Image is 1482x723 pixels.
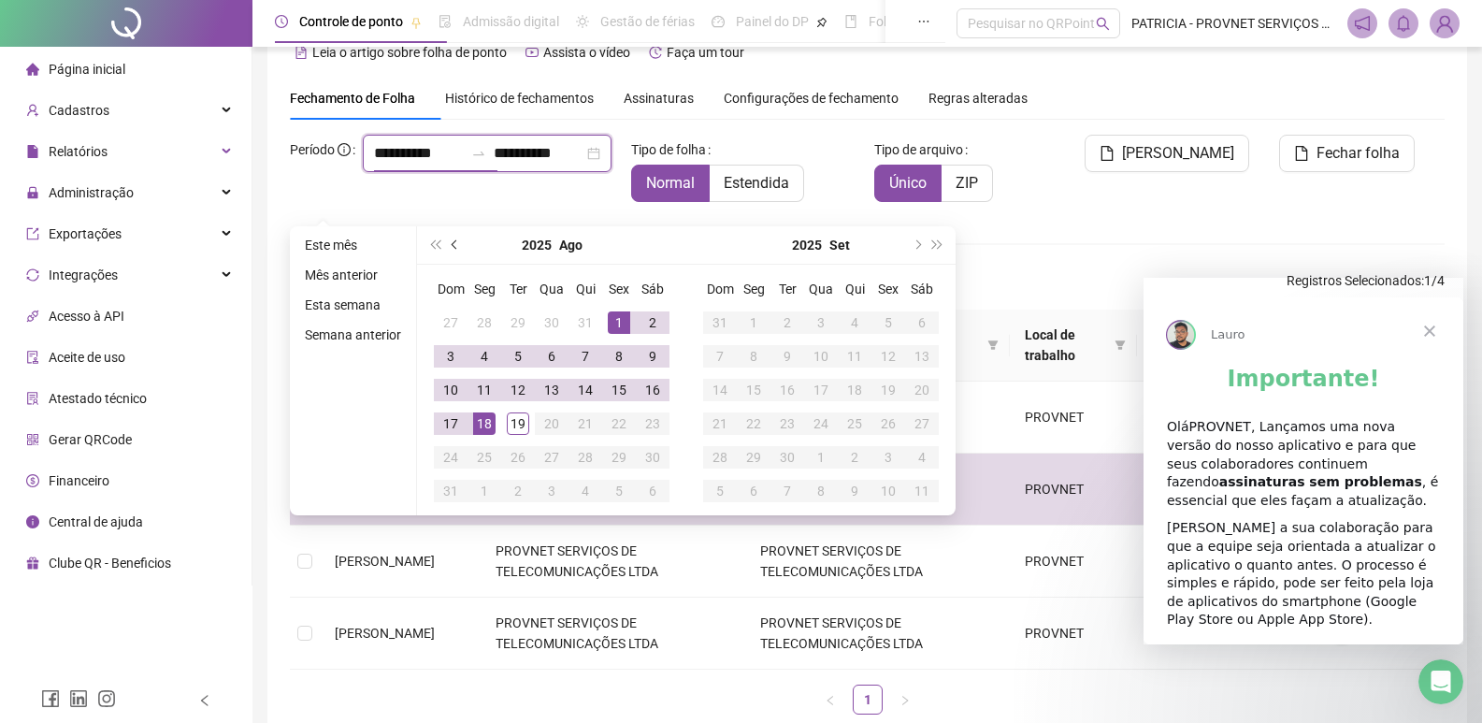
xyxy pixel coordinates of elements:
span: pushpin [816,17,827,28]
td: 2025-08-15 [602,373,636,407]
div: 8 [608,345,630,368]
span: : 1 / 4 [1287,270,1445,300]
th: Qui [838,272,871,306]
div: 4 [473,345,496,368]
td: 2025-09-02 [770,306,804,340]
div: 1 [473,480,496,502]
span: search [1096,17,1110,31]
div: 8 [810,480,832,502]
span: Normal [646,174,695,192]
span: pushpin [410,17,422,28]
div: 23 [641,412,664,435]
div: 19 [507,412,529,435]
span: Regras alteradas [928,92,1028,105]
td: 2025-08-31 [434,474,468,508]
button: next-year [906,226,927,264]
span: export [26,227,39,240]
button: Fechar folha [1279,135,1415,172]
td: 2025-07-27 [434,306,468,340]
div: 29 [507,311,529,334]
td: 2025-07-31 [568,306,602,340]
div: 16 [641,379,664,401]
span: youtube [525,46,539,59]
td: 2025-09-28 [703,441,737,474]
th: Última folha fechada [1137,310,1260,382]
span: Histórico de fechamentos [445,91,594,106]
span: filter [1111,321,1129,369]
span: solution [26,392,39,405]
td: 2025-09-10 [804,340,838,373]
div: 30 [776,446,799,469]
li: 1 [853,685,883,715]
div: 24 [810,412,832,435]
td: 2025-09-15 [737,373,770,407]
td: 2025-09-24 [804,407,838,441]
td: 2025-09-05 [871,306,905,340]
div: 10 [439,379,462,401]
button: month panel [829,226,850,264]
td: 2025-09-29 [737,441,770,474]
th: Qua [535,272,568,306]
td: 2025-08-26 [501,441,535,474]
span: Atestado técnico [49,391,147,406]
span: Configurações de fechamento [724,92,899,105]
td: 2025-09-06 [636,474,669,508]
div: 20 [911,379,933,401]
div: 29 [742,446,765,469]
div: 25 [473,446,496,469]
div: 14 [709,379,731,401]
div: 5 [709,480,731,502]
b: Importante! [84,88,237,114]
td: 2025-08-07 [568,340,602,373]
td: 2025-09-20 [905,373,939,407]
span: Fechar folha [1317,142,1400,165]
td: 2025-09-26 [871,407,905,441]
div: 11 [843,345,866,368]
td: 2025-10-03 [871,441,905,474]
span: filter [984,331,1002,359]
span: Página inicial [49,62,125,77]
td: 2025-10-02 [838,441,871,474]
td: 2025-08-18 [468,407,501,441]
span: Lauro [67,50,101,64]
div: 30 [540,311,563,334]
td: 2025-08-06 [535,340,568,373]
span: Local de trabalho [1025,325,1107,366]
div: 3 [540,480,563,502]
span: Aceite de uso [49,350,125,365]
span: Fechar [252,20,320,87]
span: Admissão digital [463,14,559,29]
div: 26 [507,446,529,469]
div: 5 [507,345,529,368]
th: Sex [602,272,636,306]
span: notification [1354,15,1371,32]
td: 2025-10-09 [838,474,871,508]
button: super-next-year [928,226,948,264]
b: assinaturas sem problemas [76,196,279,211]
span: ZIP [956,174,978,192]
div: [PERSON_NAME] a sua colaboração para que a equipe seja orientada a atualizar o aplicativo o quant... [23,241,296,352]
span: file [1100,146,1115,161]
div: 22 [742,412,765,435]
span: Fechamento de Folha [290,91,415,106]
div: 16 [776,379,799,401]
div: 7 [574,345,597,368]
td: 2025-09-03 [804,306,838,340]
td: 2025-09-07 [703,340,737,373]
td: 2025-10-01 [804,441,838,474]
span: Central de ajuda [49,514,143,529]
button: prev-year [445,226,466,264]
div: 19 [877,379,899,401]
div: 4 [574,480,597,502]
td: 2025-09-23 [770,407,804,441]
li: Mês anterior [297,264,409,286]
button: super-prev-year [424,226,445,264]
td: 2025-09-01 [468,474,501,508]
span: left [825,695,836,706]
div: 3 [810,311,832,334]
td: 2025-09-14 [703,373,737,407]
td: 2025-09-03 [535,474,568,508]
th: Dom [703,272,737,306]
td: 2025-10-07 [770,474,804,508]
span: Integrações [49,268,118,282]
